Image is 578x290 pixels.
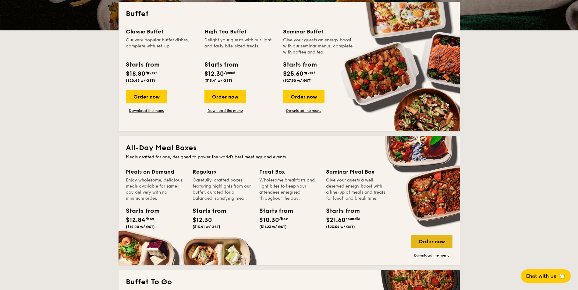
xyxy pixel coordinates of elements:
span: 🦙 [558,273,566,280]
div: Wholesome breakfasts and light bites to keep your attendees energised throughout the day. [259,177,319,202]
div: Regulars [193,167,252,176]
div: Starts from [193,206,220,216]
h2: Buffet [126,9,452,19]
span: ($23.54 w/ GST) [326,225,355,229]
span: /guest [224,71,236,75]
span: $21.60 [326,216,346,224]
a: Download the menu [283,108,324,113]
div: Starts from [326,206,353,216]
div: Give your guests an energy boost with our seminar menus, complete with coffee and tea. [283,37,354,55]
div: Delight your guests with our light and tasty bite-sized treats. [204,37,276,55]
span: Chat with us [526,273,556,279]
div: Treat Box [259,167,319,176]
a: Download the menu [126,108,167,113]
span: $12.30 [193,216,212,224]
div: Seminar Buffet [283,27,354,36]
div: Our very popular buffet dishes, complete with set-up. [126,37,197,55]
div: Order now [411,235,452,248]
span: $25.60 [283,70,303,78]
span: ($13.41 w/ GST) [204,78,232,83]
div: Starts from [126,206,153,216]
span: ($27.90 w/ GST) [283,78,312,83]
span: /box [279,217,288,221]
a: Download the menu [411,253,452,258]
div: Carefully-crafted boxes featuring highlights from our buffet, curated for a balanced, satisfying ... [193,177,252,202]
span: ($13.41 w/ GST) [193,225,220,229]
div: Seminar Meal Box [326,167,385,176]
div: High Tea Buffet [204,27,276,36]
div: Give your guests a well-deserved energy boost with a line-up of meals and treats for lunch and br... [326,177,385,202]
div: Classic Buffet [126,27,197,36]
div: Enjoy wholesome, delicious meals available for same-day delivery with no minimum order. [126,177,185,202]
h2: All-Day Meal Boxes [126,143,452,153]
div: Starts from [204,60,238,69]
button: Chat with us🦙 [521,269,571,283]
div: Order now [126,90,167,103]
h2: Buffet To Go [126,277,452,287]
div: Order now [283,90,324,103]
div: Starts from [126,60,159,69]
span: /guest [303,71,315,75]
span: /box [145,217,154,221]
a: Download the menu [204,108,246,113]
span: ($11.23 w/ GST) [259,225,287,229]
span: $12.84 [126,216,145,224]
div: Starts from [259,206,287,216]
div: Meals on Demand [126,167,185,176]
span: ($14.00 w/ GST) [126,225,155,229]
span: $18.80 [126,70,145,78]
span: $12.30 [204,70,224,78]
span: /bundle [346,217,360,221]
div: Meals crafted for one, designed to power the world's best meetings and events. [126,154,452,160]
span: $10.30 [259,216,279,224]
div: Starts from [283,60,316,69]
div: Order now [204,90,246,103]
span: ($20.49 w/ GST) [126,78,155,83]
span: /guest [145,71,157,75]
